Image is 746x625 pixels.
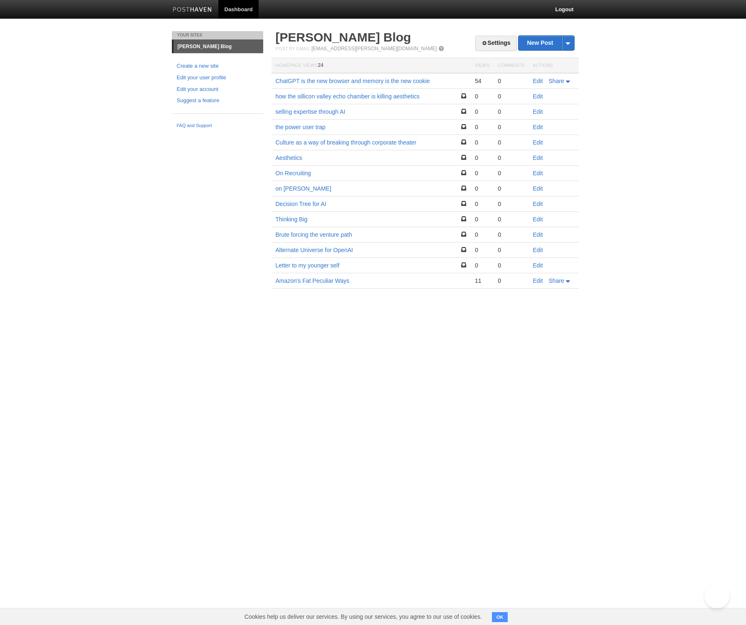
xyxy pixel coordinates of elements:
span: Cookies help us deliver our services. By using our services, you agree to our use of cookies. [236,608,490,625]
a: Edit [533,139,543,146]
a: Edit [533,78,543,84]
a: [PERSON_NAME] Blog [174,40,263,53]
a: Create a new site [177,62,258,71]
img: Posthaven-bar [173,7,212,13]
div: 0 [475,262,489,269]
div: 0 [498,277,524,284]
div: 0 [498,93,524,100]
div: 0 [498,231,524,238]
a: New Post [519,36,574,50]
a: FAQ and Support [177,122,258,130]
a: Edit [533,170,543,176]
a: on [PERSON_NAME] [276,185,332,192]
div: 0 [475,123,489,131]
a: Decision Tree for AI [276,201,326,207]
a: Thinking Big [276,216,308,223]
div: 54 [475,77,489,85]
div: 0 [498,216,524,223]
a: Edit [533,93,543,100]
div: 0 [498,246,524,254]
div: 0 [475,169,489,177]
th: Comments [494,58,528,74]
button: OK [492,612,508,622]
span: Share [549,78,564,84]
a: Edit [533,108,543,115]
a: Edit [533,201,543,207]
iframe: Help Scout Beacon - Open [704,583,729,608]
div: 0 [475,108,489,115]
div: 0 [498,77,524,85]
a: Edit [533,231,543,238]
a: selling expertise through AI [276,108,345,115]
a: ChatGPT is the new browser and memory is the new cookie [276,78,430,84]
a: Letter to my younger self [276,262,340,269]
span: Post by Email [276,46,310,51]
div: 0 [498,123,524,131]
a: Edit your account [177,85,258,94]
a: how the sillicon valley echo chamber is killing aesthetics [276,93,420,100]
div: 0 [498,185,524,192]
div: 0 [498,200,524,208]
a: Culture as a way of breaking through corporate theater [276,139,416,146]
div: 0 [475,216,489,223]
div: 0 [475,231,489,238]
a: Edit your user profile [177,74,258,82]
span: Share [549,277,564,284]
div: 0 [498,139,524,146]
th: Actions [529,58,579,74]
li: Your Sites [172,31,263,39]
div: 0 [475,93,489,100]
a: Edit [533,185,543,192]
a: Amazon's Fat Peculiar Ways [276,277,350,284]
a: the power user trap [276,124,326,130]
div: 11 [475,277,489,284]
a: Edit [533,277,543,284]
a: On Recruiting [276,170,311,176]
div: 0 [475,246,489,254]
a: Suggest a feature [177,96,258,105]
a: Edit [533,262,543,269]
div: 0 [475,154,489,162]
a: Edit [533,216,543,223]
a: Brute forcing the venture path [276,231,352,238]
div: 0 [498,262,524,269]
th: Views [471,58,494,74]
a: Edit [533,124,543,130]
div: 0 [498,108,524,115]
div: 0 [498,154,524,162]
div: 0 [475,185,489,192]
a: [PERSON_NAME] Blog [276,30,411,44]
th: Homepage Views [271,58,471,74]
div: 0 [475,200,489,208]
a: Settings [475,36,516,51]
div: 0 [498,169,524,177]
a: Edit [533,154,543,161]
a: [EMAIL_ADDRESS][PERSON_NAME][DOMAIN_NAME] [311,46,437,51]
span: 24 [318,62,323,68]
a: Aesthetics [276,154,303,161]
a: Alternate Universe for OpenAI [276,247,353,253]
div: 0 [475,139,489,146]
a: Edit [533,247,543,253]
